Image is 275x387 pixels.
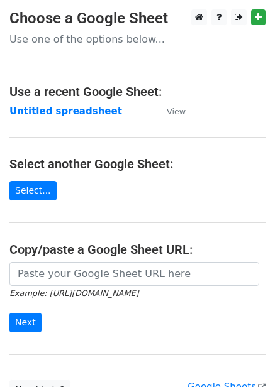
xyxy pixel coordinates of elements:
h3: Choose a Google Sheet [9,9,266,28]
input: Next [9,313,42,332]
small: Example: [URL][DOMAIN_NAME] [9,288,138,298]
small: View [167,107,186,116]
h4: Copy/paste a Google Sheet URL: [9,242,266,257]
a: View [154,106,186,117]
p: Use one of the options below... [9,33,266,46]
h4: Use a recent Google Sheet: [9,84,266,99]
input: Paste your Google Sheet URL here [9,262,259,286]
h4: Select another Google Sheet: [9,156,266,172]
a: Select... [9,181,57,200]
a: Untitled spreadsheet [9,106,122,117]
